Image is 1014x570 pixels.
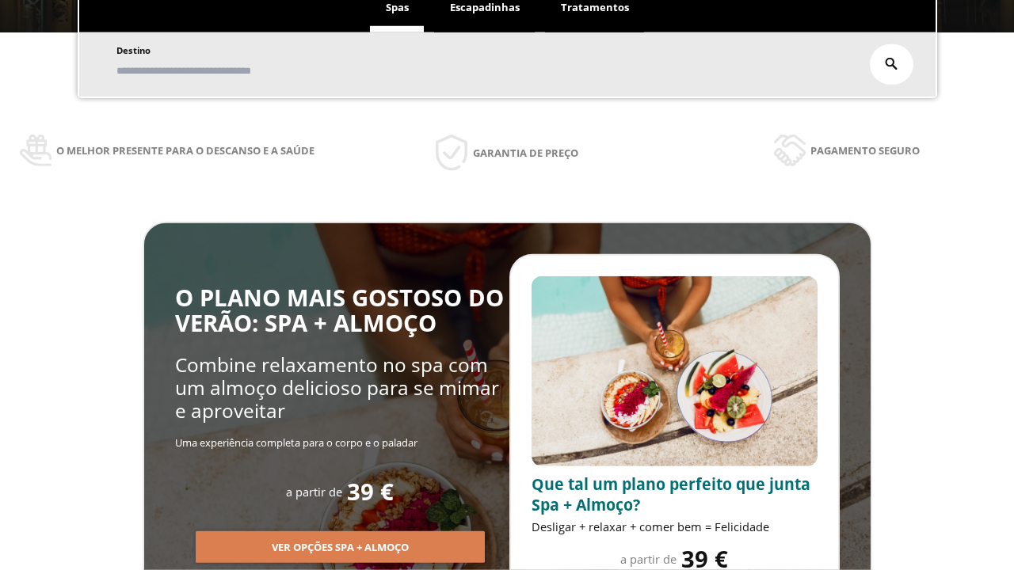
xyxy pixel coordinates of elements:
span: Ver opções Spa + Almoço [272,540,409,556]
span: O melhor presente para o descanso e a saúde [56,142,314,159]
span: a partir de [286,484,342,500]
span: a partir de [620,551,677,567]
span: Pagamento seguro [810,142,920,159]
button: Ver opções Spa + Almoço [196,531,485,563]
span: Desligar + relaxar + comer bem = Felicidade [532,519,769,534]
img: promo-sprunch.ElVl7oUD.webp [532,276,818,467]
span: O PLANO MAIS GOSTOSO DO VERÃO: SPA + ALMOÇO [175,282,504,340]
span: 39 € [347,479,394,505]
span: Que tal um plano perfeito que junta Spa + Almoço? [532,473,810,515]
span: Garantia de preço [473,144,578,161]
a: Ver opções Spa + Almoço [196,540,485,554]
span: Combine relaxamento no spa com um almoço delicioso para se mimar e aproveitar [175,351,499,424]
span: Uma experiência completa para o corpo e o paladar [175,435,417,450]
span: Destino [116,44,151,56]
